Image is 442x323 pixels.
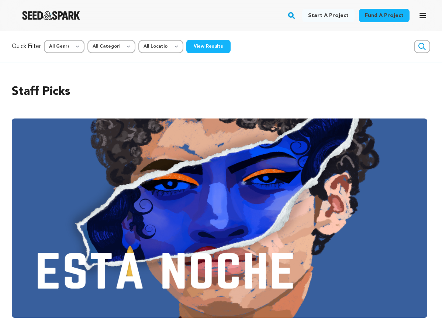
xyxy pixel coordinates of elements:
[12,118,427,318] img: ESTA NOCHE image
[12,42,41,51] p: Quick Filter
[22,11,80,20] img: Seed&Spark Logo Dark Mode
[186,40,231,53] button: View Results
[359,9,410,22] a: Fund a project
[302,9,355,22] a: Start a project
[22,11,80,20] a: Seed&Spark Homepage
[12,83,430,101] h2: Staff Picks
